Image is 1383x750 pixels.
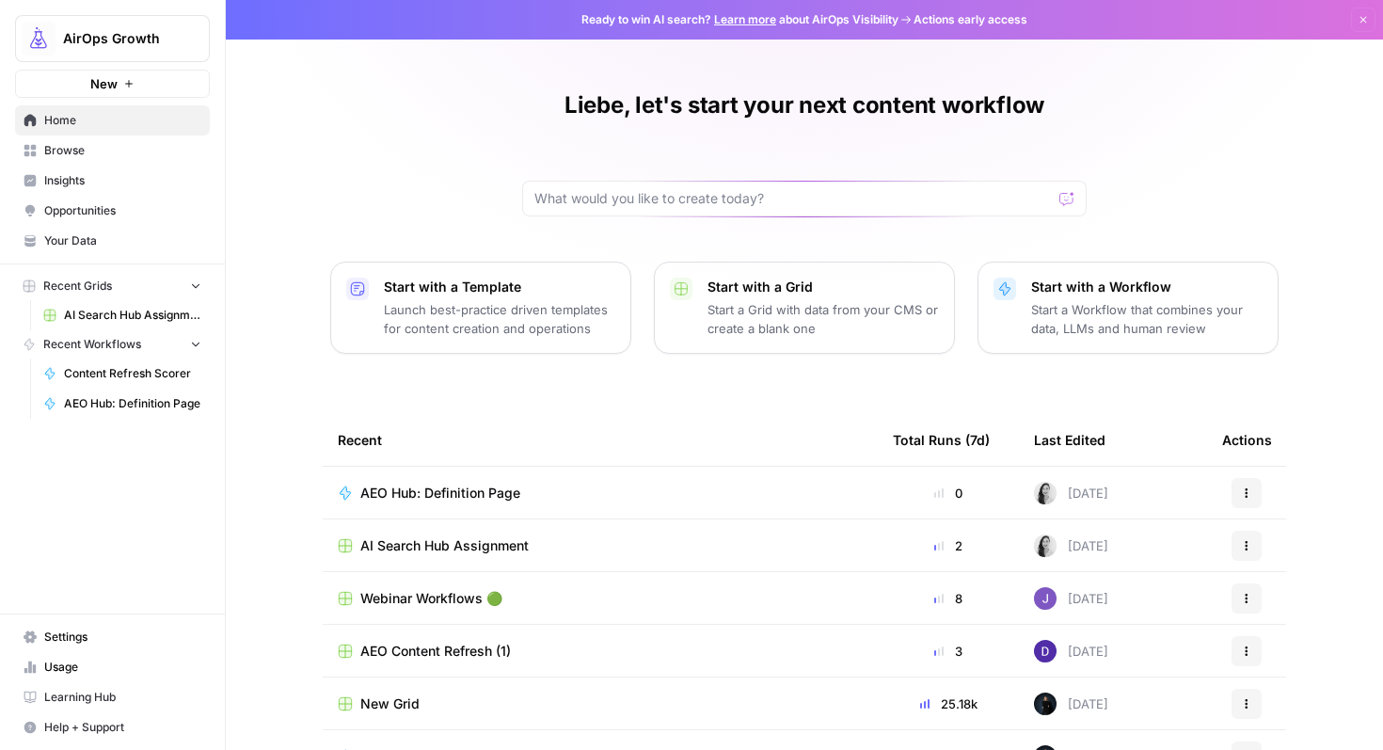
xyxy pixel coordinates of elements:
[1034,693,1108,715] div: [DATE]
[44,689,201,706] span: Learning Hub
[64,307,201,324] span: AI Search Hub Assignment
[893,484,1004,503] div: 0
[15,330,210,359] button: Recent Workflows
[338,536,863,555] a: AI Search Hub Assignment
[534,189,1052,208] input: What would you like to create today?
[360,642,511,661] span: AEO Content Refresh (1)
[43,336,141,353] span: Recent Workflows
[15,622,210,652] a: Settings
[914,11,1027,28] span: Actions early access
[893,642,1004,661] div: 3
[35,359,210,389] a: Content Refresh Scorer
[707,278,939,296] p: Start with a Grid
[44,202,201,219] span: Opportunities
[1034,482,1057,504] img: 1ll1wdvmk2r7vv79rehgji1hd52l
[44,719,201,736] span: Help + Support
[44,629,201,646] span: Settings
[1034,587,1057,610] img: ubsf4auoma5okdcylokeqxbo075l
[360,694,420,713] span: New Grid
[338,484,863,503] a: AEO Hub: Definition Page
[15,105,210,136] a: Home
[338,589,863,608] a: Webinar Workflows 🟢
[15,70,210,98] button: New
[1034,587,1108,610] div: [DATE]
[581,11,898,28] span: Ready to win AI search? about AirOps Visibility
[1031,278,1263,296] p: Start with a Workflow
[1031,300,1263,338] p: Start a Workflow that combines your data, LLMs and human review
[63,29,177,48] span: AirOps Growth
[338,694,863,713] a: New Grid
[1034,640,1057,662] img: 6clbhjv5t98vtpq4yyt91utag0vy
[338,642,863,661] a: AEO Content Refresh (1)
[384,278,615,296] p: Start with a Template
[1034,640,1108,662] div: [DATE]
[44,142,201,159] span: Browse
[1034,482,1108,504] div: [DATE]
[893,536,1004,555] div: 2
[707,300,939,338] p: Start a Grid with data from your CMS or create a blank one
[22,22,56,56] img: AirOps Growth Logo
[360,536,529,555] span: AI Search Hub Assignment
[893,589,1004,608] div: 8
[64,395,201,412] span: AEO Hub: Definition Page
[330,262,631,354] button: Start with a TemplateLaunch best-practice driven templates for content creation and operations
[338,414,863,466] div: Recent
[893,694,1004,713] div: 25.18k
[35,389,210,419] a: AEO Hub: Definition Page
[15,712,210,742] button: Help + Support
[1034,535,1057,557] img: 1ll1wdvmk2r7vv79rehgji1hd52l
[978,262,1279,354] button: Start with a WorkflowStart a Workflow that combines your data, LLMs and human review
[893,414,990,466] div: Total Runs (7d)
[44,232,201,249] span: Your Data
[15,196,210,226] a: Opportunities
[564,90,1044,120] h1: Liebe, let's start your next content workflow
[15,272,210,300] button: Recent Grids
[1222,414,1272,466] div: Actions
[714,12,776,26] a: Learn more
[90,74,118,93] span: New
[384,300,615,338] p: Launch best-practice driven templates for content creation and operations
[15,166,210,196] a: Insights
[15,682,210,712] a: Learning Hub
[43,278,112,295] span: Recent Grids
[654,262,955,354] button: Start with a GridStart a Grid with data from your CMS or create a blank one
[360,589,502,608] span: Webinar Workflows 🟢
[35,300,210,330] a: AI Search Hub Assignment
[15,652,210,682] a: Usage
[1034,535,1108,557] div: [DATE]
[360,484,520,503] span: AEO Hub: Definition Page
[15,226,210,256] a: Your Data
[44,172,201,189] span: Insights
[15,136,210,166] a: Browse
[64,365,201,382] span: Content Refresh Scorer
[1034,414,1105,466] div: Last Edited
[1034,693,1057,715] img: mae98n22be7w2flmvint2g1h8u9g
[15,15,210,62] button: Workspace: AirOps Growth
[44,659,201,676] span: Usage
[44,112,201,129] span: Home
